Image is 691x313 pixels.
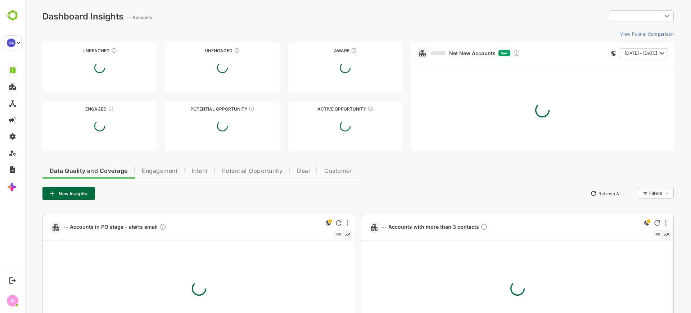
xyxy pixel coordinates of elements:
[640,220,641,226] div: More
[117,168,152,174] span: Engagement
[38,223,144,232] a: -- Accounts in PO stage - alerts emailDescription not present
[272,168,285,174] span: Deal
[455,223,462,232] div: Description not present
[140,48,254,53] div: Unengaged
[299,168,327,174] span: Customer
[86,48,92,53] div: These accounts have not been engaged with for a defined time period
[17,11,98,22] div: Dashboard Insights
[167,168,182,174] span: Intent
[209,48,214,53] div: These accounts have not shown enough engagement and need nurturing
[223,106,229,112] div: These accounts are MQAs and can be passed on to Inside Sales
[299,219,307,228] div: This is a global insight. Segment selection is not applicable for this view
[592,28,649,40] button: View Funnel Comparison
[562,188,600,199] button: Refresh All
[102,15,129,20] ag: -- Accounts
[321,220,323,226] div: More
[263,48,377,53] div: Aware
[326,48,331,53] div: These accounts have just entered the buying cycle and need further nurturing
[83,106,89,112] div: These accounts are warm, further nurturing would qualify them to MQAs
[488,50,495,57] div: Discover new ICP-fit accounts showing engagement — via intent surges, anonymous website visits, L...
[594,48,643,58] button: [DATE] - [DATE]
[197,168,258,174] span: Potential Opportunity
[600,49,632,58] span: [DATE] - [DATE]
[629,220,635,226] div: Refresh
[24,168,102,174] span: Data Quality and Coverage
[17,187,70,200] button: New Insights
[586,51,591,56] div: This card does not support filter and segments
[342,106,348,112] div: These accounts have open opportunities which might be at any of the Sales Stages
[406,50,470,57] a: Net New Accounts
[624,191,637,196] div: Filters
[263,106,377,112] div: Active Opportunity
[17,106,131,112] div: Engaged
[7,295,18,307] div: N
[134,223,141,232] div: Description not present
[38,223,141,232] span: -- Accounts in PO stage - alerts email
[584,10,649,23] div: ​
[357,223,462,232] span: -- Accounts with more than 3 contacts
[475,51,483,55] span: New
[617,219,626,228] div: This is a global insight. Segment selection is not applicable for this view
[17,48,131,53] div: Unreached
[140,106,254,112] div: Potential Opportunity
[311,220,316,226] div: Refresh
[7,39,15,47] div: CA
[4,9,22,22] img: BambooboxLogoMark.f1c84d78b4c51b1a7b5f700c9845e183.svg
[8,276,17,285] button: Logout
[357,223,465,232] a: -- Accounts with more than 3 contactsDescription not present
[623,187,649,200] div: Filters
